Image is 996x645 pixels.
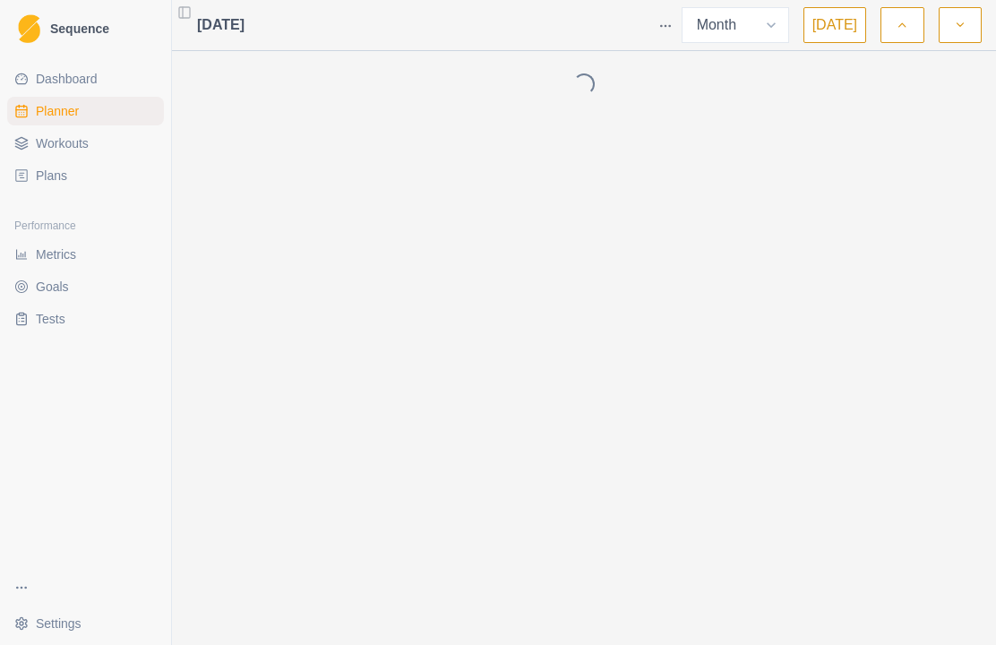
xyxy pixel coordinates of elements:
div: Performance [7,211,164,240]
span: Workouts [36,134,89,152]
span: Sequence [50,22,109,35]
span: Goals [36,278,69,296]
a: Dashboard [7,64,164,93]
a: Plans [7,161,164,190]
a: Workouts [7,129,164,158]
span: [DATE] [197,14,245,36]
span: Metrics [36,245,76,263]
span: Plans [36,167,67,185]
button: Settings [7,609,164,638]
a: Planner [7,97,164,125]
a: LogoSequence [7,7,164,50]
span: Dashboard [36,70,98,88]
img: Logo [18,14,40,44]
a: Goals [7,272,164,301]
span: Planner [36,102,79,120]
button: [DATE] [803,7,866,43]
a: Metrics [7,240,164,269]
a: Tests [7,305,164,333]
span: Tests [36,310,65,328]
